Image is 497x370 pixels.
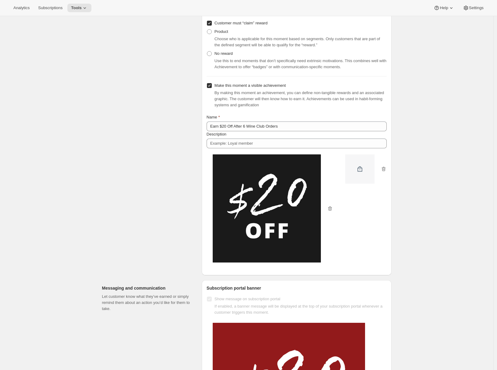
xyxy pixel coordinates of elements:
button: Help [430,4,458,12]
span: Product [215,29,228,34]
span: Make this moment a visible achievement [215,83,286,88]
h2: Subscription portal banner [207,285,387,291]
button: Tools [67,4,91,12]
span: Help [440,5,448,10]
span: Choose who is applicable for this moment based on segments. Only customers that are part of the d... [215,37,380,47]
input: Example: Loyal member [207,122,387,131]
span: Analytics [13,5,30,10]
input: Example: Loyal member [207,139,387,148]
span: Tools [71,5,82,10]
span: No reward [215,51,233,56]
span: Subscriptions [38,5,62,10]
span: Customer must “claim” reward [215,21,268,25]
img: 1938e88f-785f-4d52-8860-b6d47a409ae3.jpg [213,154,321,263]
button: Analytics [10,4,33,12]
span: By making this moment an achievement, you can define non-tangible rewards and an associated graph... [215,90,384,107]
span: Name [207,115,217,119]
img: badge-off.png [345,154,375,184]
span: Use this to end moments that don’t specifically need extrinsic motivations. This combines well wi... [215,58,386,69]
span: Description [207,132,226,136]
span: Show message on subscription portal [215,297,280,301]
button: Settings [459,4,487,12]
p: Let customer know what they’ve earned or simply remind them about an action you’d like for them t... [102,294,192,312]
h2: Messaging and communication [102,285,192,291]
button: Subscriptions [34,4,66,12]
span: Settings [469,5,484,10]
span: If enabled, a banner message will be displayed at the top of your subscription portal whenever a ... [215,304,382,315]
